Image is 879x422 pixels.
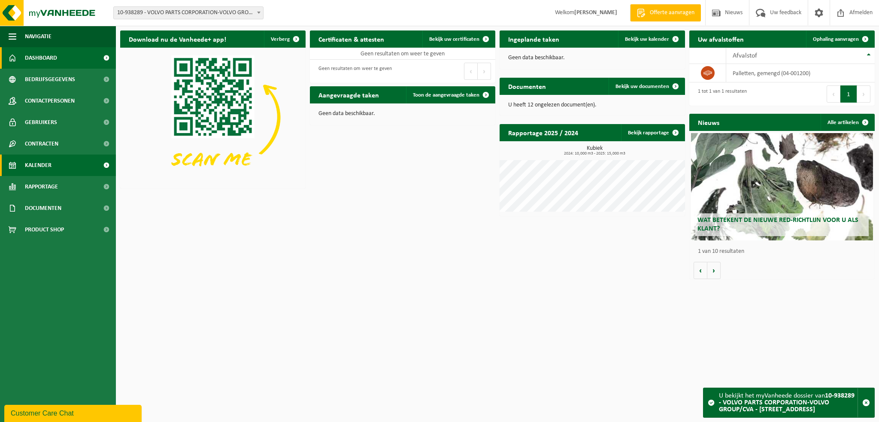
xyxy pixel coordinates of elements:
h2: Uw afvalstoffen [689,30,752,47]
button: Volgende [707,262,721,279]
span: 2024: 10,000 m3 - 2025: 15,000 m3 [504,152,685,156]
a: Bekijk rapportage [621,124,684,141]
span: Bekijk uw kalender [625,36,669,42]
a: Bekijk uw certificaten [422,30,494,48]
button: 1 [840,85,857,103]
div: U bekijkt het myVanheede dossier van [719,388,858,417]
h2: Documenten [500,78,555,94]
button: Next [478,63,491,80]
span: Navigatie [25,26,52,47]
button: Previous [464,63,478,80]
button: Vorige [694,262,707,279]
a: Wat betekent de nieuwe RED-richtlijn voor u als klant? [691,133,873,240]
a: Bekijk uw kalender [618,30,684,48]
span: Dashboard [25,47,57,69]
span: Afvalstof [733,52,757,59]
h3: Kubiek [504,146,685,156]
span: Contactpersonen [25,90,75,112]
span: Bedrijfsgegevens [25,69,75,90]
span: Rapportage [25,176,58,197]
a: Offerte aanvragen [630,4,701,21]
p: Geen data beschikbaar. [318,111,487,117]
div: 1 tot 1 van 1 resultaten [694,85,747,103]
a: Bekijk uw documenten [609,78,684,95]
span: Product Shop [25,219,64,240]
span: Kalender [25,155,52,176]
button: Verberg [264,30,305,48]
span: Documenten [25,197,61,219]
h2: Download nu de Vanheede+ app! [120,30,235,47]
iframe: chat widget [4,403,143,422]
span: Offerte aanvragen [648,9,697,17]
span: Contracten [25,133,58,155]
p: 1 van 10 resultaten [698,249,870,255]
button: Previous [827,85,840,103]
span: Gebruikers [25,112,57,133]
p: Geen data beschikbaar. [508,55,676,61]
span: Bekijk uw documenten [615,84,669,89]
img: Download de VHEPlus App [120,48,306,187]
td: Geen resultaten om weer te geven [310,48,495,60]
span: 10-938289 - VOLVO PARTS CORPORATION-VOLVO GROUP/CVA - 9041 OOSTAKKER, SMALLEHEERWEG 31 [114,7,263,19]
span: Ophaling aanvragen [813,36,859,42]
h2: Rapportage 2025 / 2024 [500,124,587,141]
h2: Certificaten & attesten [310,30,393,47]
span: Bekijk uw certificaten [429,36,479,42]
strong: 10-938289 - VOLVO PARTS CORPORATION-VOLVO GROUP/CVA - [STREET_ADDRESS] [719,392,855,413]
button: Next [857,85,870,103]
h2: Ingeplande taken [500,30,568,47]
td: palletten, gemengd (04-001200) [726,64,875,82]
span: Toon de aangevraagde taken [413,92,479,98]
p: U heeft 12 ongelezen document(en). [508,102,676,108]
div: Geen resultaten om weer te geven [314,62,392,81]
span: Verberg [271,36,290,42]
strong: [PERSON_NAME] [574,9,617,16]
span: Wat betekent de nieuwe RED-richtlijn voor u als klant? [697,217,858,232]
h2: Nieuws [689,114,728,131]
a: Ophaling aanvragen [806,30,874,48]
span: 10-938289 - VOLVO PARTS CORPORATION-VOLVO GROUP/CVA - 9041 OOSTAKKER, SMALLEHEERWEG 31 [113,6,264,19]
a: Alle artikelen [821,114,874,131]
a: Toon de aangevraagde taken [406,86,494,103]
h2: Aangevraagde taken [310,86,388,103]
